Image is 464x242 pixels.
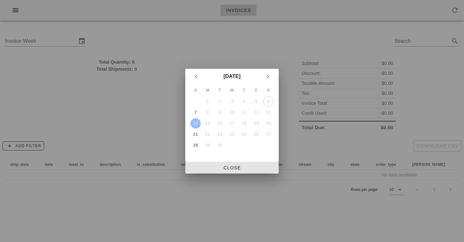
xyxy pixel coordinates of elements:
[190,118,201,129] button: 14
[190,129,201,139] button: 21
[185,162,279,174] button: Close
[190,121,201,126] div: 14
[190,132,201,137] div: 21
[262,71,274,82] button: Next month
[202,85,214,96] th: M
[251,85,262,96] th: F
[190,165,274,170] span: Close
[190,110,201,115] div: 7
[263,85,274,96] th: S
[190,140,201,150] button: 28
[226,85,238,96] th: W
[190,107,201,118] button: 7
[190,71,202,82] button: Previous month
[221,70,243,83] button: [DATE]
[214,85,226,96] th: T
[190,143,201,148] div: 28
[238,85,250,96] th: T
[190,85,201,96] th: S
